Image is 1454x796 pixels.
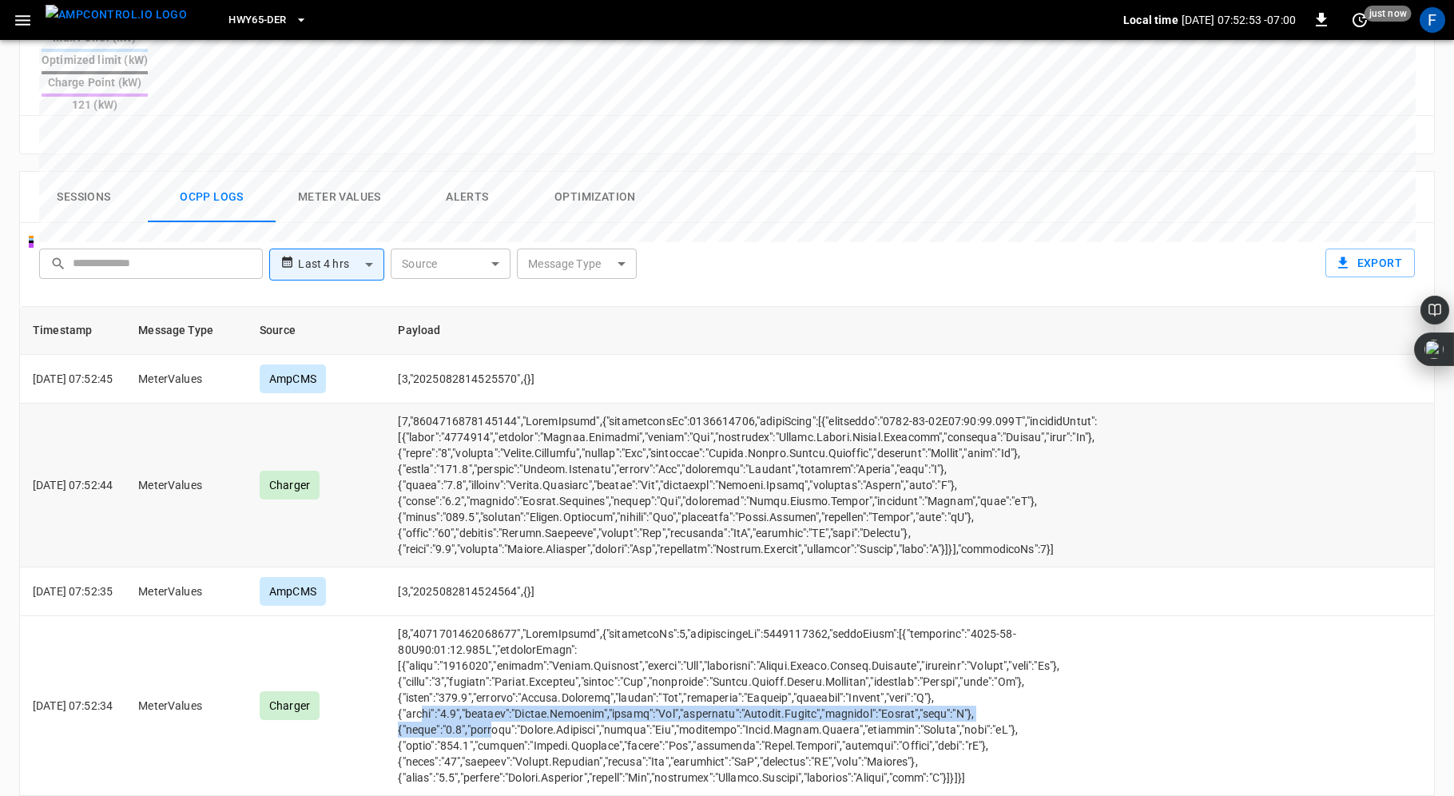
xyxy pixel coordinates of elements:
[125,567,247,616] td: MeterValues
[33,583,113,599] p: [DATE] 07:52:35
[247,307,385,355] th: Source
[1347,7,1373,33] button: set refresh interval
[46,5,187,25] img: ampcontrol.io logo
[1123,12,1178,28] p: Local time
[260,577,326,606] div: AmpCMS
[385,567,1144,616] td: [3,"2025082814524564",{}]
[1365,6,1412,22] span: just now
[125,307,247,355] th: Message Type
[33,371,113,387] p: [DATE] 07:52:45
[222,5,313,36] button: HWY65-DER
[228,11,286,30] span: HWY65-DER
[20,172,148,223] button: Sessions
[385,307,1144,355] th: Payload
[531,172,659,223] button: Optimization
[1182,12,1296,28] p: [DATE] 07:52:53 -07:00
[403,172,531,223] button: Alerts
[298,249,384,280] div: Last 4 hrs
[20,307,125,355] th: Timestamp
[33,477,113,493] p: [DATE] 07:52:44
[1420,7,1445,33] div: profile-icon
[276,172,403,223] button: Meter Values
[148,172,276,223] button: Ocpp logs
[125,616,247,796] td: MeterValues
[33,698,113,714] p: [DATE] 07:52:34
[260,691,320,720] div: Charger
[385,616,1144,796] td: [8,"4071701462068677","LoremIpsumd",{"sitametcoNs":5,"adipiscingeLi":5449117362,"seddoEiusm":[{"t...
[1325,249,1415,278] button: Export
